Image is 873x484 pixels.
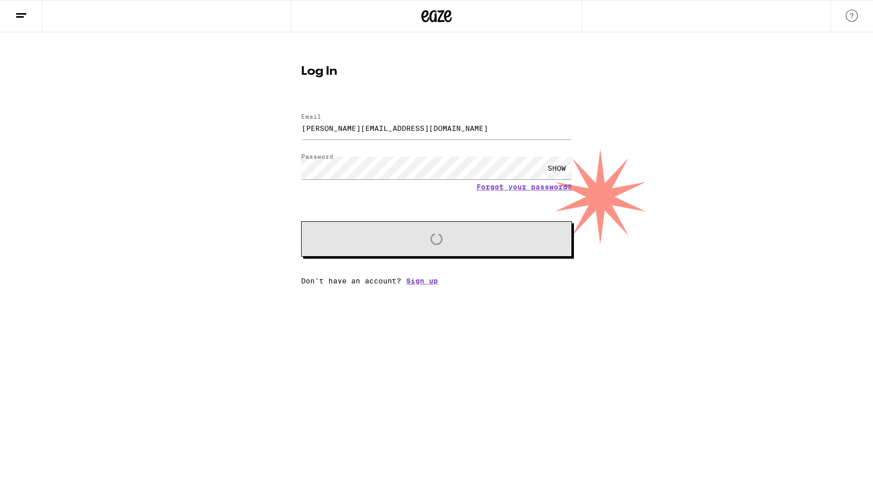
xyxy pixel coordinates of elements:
h1: Log In [301,66,572,78]
a: Sign up [406,277,438,285]
div: SHOW [542,157,572,179]
div: Don't have an account? [301,277,572,285]
label: Email [301,113,321,120]
input: Email [301,117,572,139]
a: Forgot your password? [476,183,572,191]
label: Password [301,153,333,160]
